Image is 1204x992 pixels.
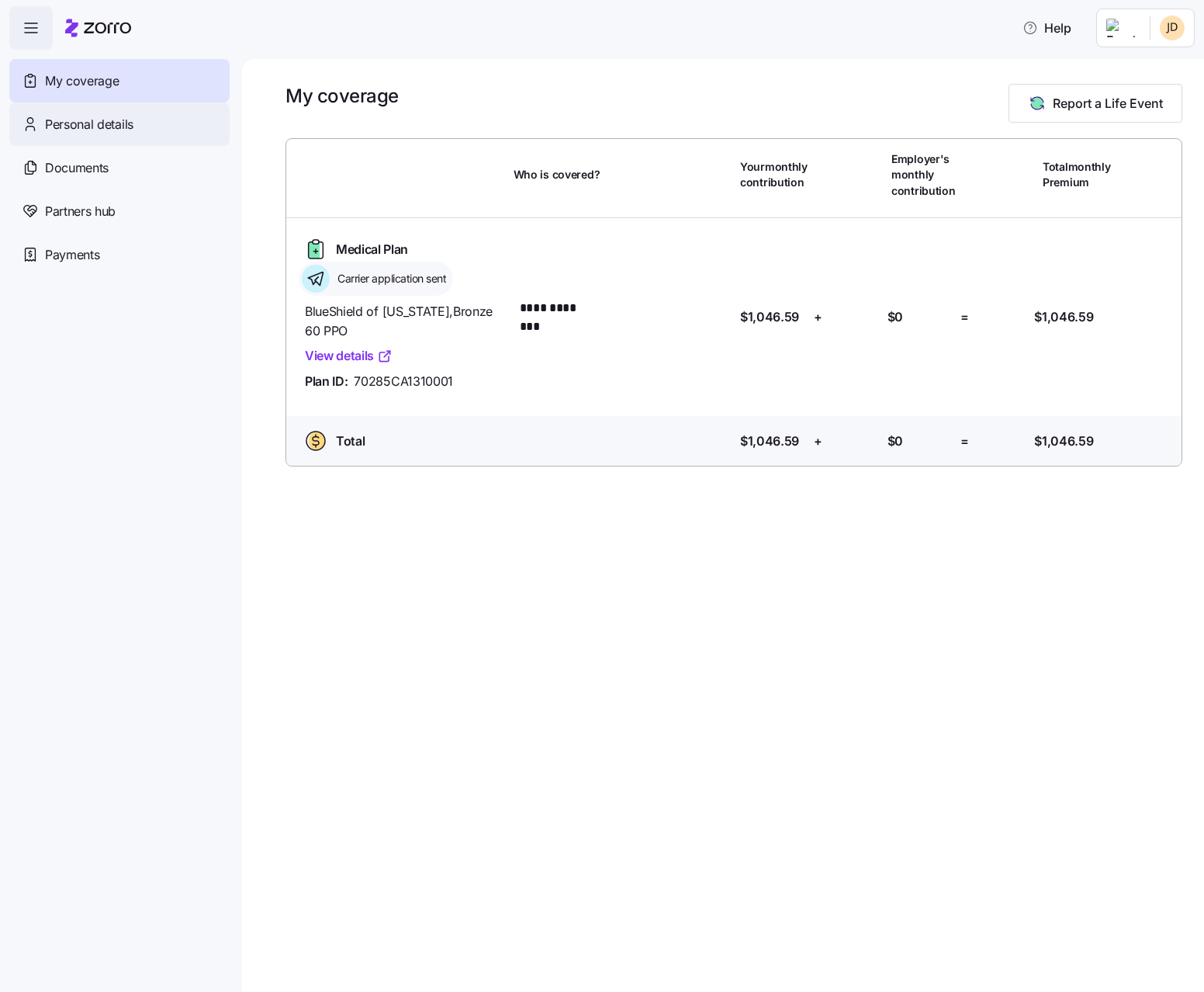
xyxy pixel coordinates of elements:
[45,71,119,91] span: My coverage
[9,59,230,102] a: My coverage
[1034,307,1093,327] span: $1,046.59
[514,167,600,182] span: Who is covered?
[336,432,365,451] span: Total
[333,271,446,286] span: Carrier application sent
[1106,19,1137,37] img: Employer logo
[887,307,903,327] span: $0
[887,432,903,451] span: $0
[305,372,348,391] span: Plan ID:
[1022,19,1071,37] span: Help
[960,307,969,327] span: =
[814,432,822,451] span: +
[9,233,230,276] a: Payments
[305,302,501,341] span: BlueShield of [US_STATE] , Bronze 60 PPO
[1009,84,1182,123] button: Report a Life Event
[45,158,109,178] span: Documents
[45,115,133,134] span: Personal details
[960,432,969,451] span: =
[305,346,393,366] a: View details
[814,307,822,327] span: +
[1034,432,1093,451] span: $1,046.59
[354,372,453,391] span: 70285CA1310001
[891,151,956,199] span: Employer's monthly contribution
[1160,16,1185,40] img: 3ec5d2eed06be18bf036042d3b68a05a
[9,189,230,233] a: Partners hub
[9,146,230,189] a: Documents
[45,245,99,265] span: Payments
[45,202,116,221] span: Partners hub
[1010,12,1084,43] button: Help
[1053,94,1163,113] span: Report a Life Event
[336,240,408,259] span: Medical Plan
[740,432,799,451] span: $1,046.59
[740,159,808,191] span: Your monthly contribution
[285,84,399,108] h1: My coverage
[9,102,230,146] a: Personal details
[1043,159,1111,191] span: Total monthly Premium
[740,307,799,327] span: $1,046.59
